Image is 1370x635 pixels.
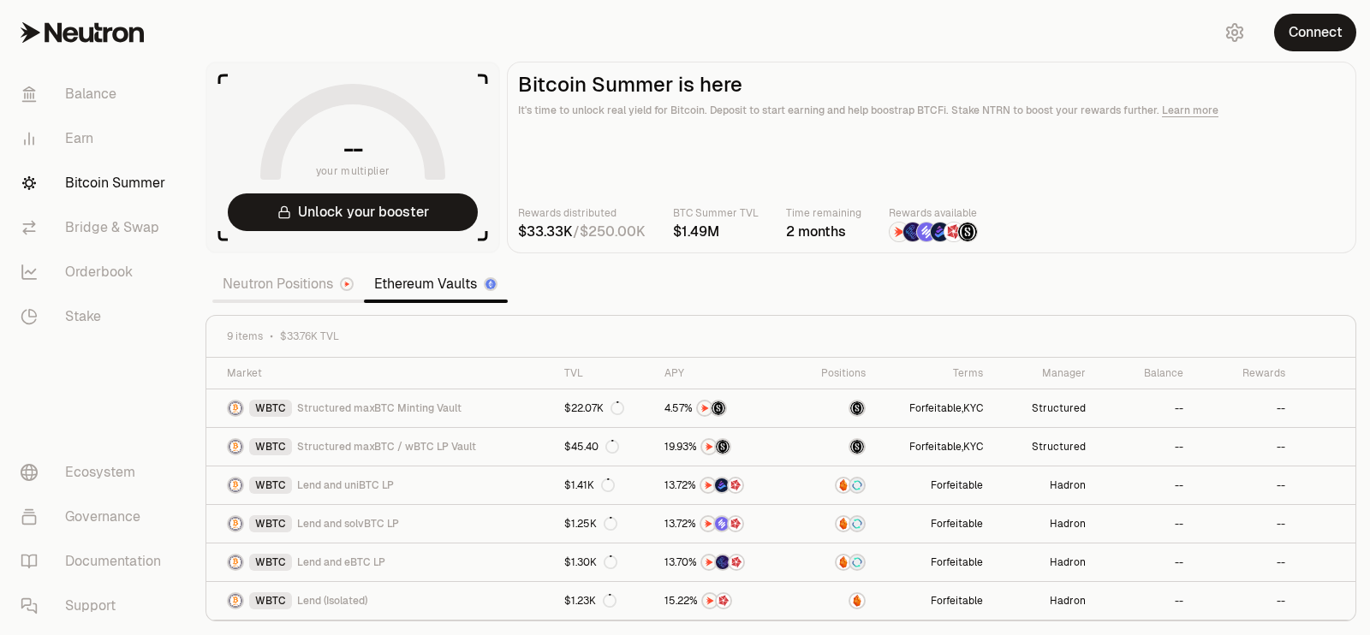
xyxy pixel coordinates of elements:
[1096,466,1194,504] a: --
[206,389,554,427] a: WBTC LogoWBTCStructured maxBTC Minting Vault
[1162,104,1218,117] a: Learn more
[876,505,993,543] a: Forfeitable
[931,223,950,241] img: Bedrock Diamonds
[1096,428,1194,466] a: --
[729,478,742,492] img: Mars Fragments
[850,440,864,454] img: maxBTC
[229,555,242,569] img: WBTC Logo
[876,543,993,581] a: Forfeitable
[850,555,864,569] img: Supervault
[7,495,185,539] a: Governance
[698,401,712,415] img: NTRN
[786,222,861,242] div: 2 months
[795,389,876,427] a: maxBTC
[664,366,785,380] div: APY
[715,478,729,492] img: Bedrock Diamonds
[664,477,785,494] button: NTRNBedrock DiamondsMars Fragments
[795,505,876,543] a: AmberSupervault
[564,366,644,380] div: TVL
[890,223,908,241] img: NTRN
[229,517,242,531] img: WBTC Logo
[837,555,850,569] img: Amber
[206,543,554,581] a: WBTC LogoWBTCLend and eBTC LP
[909,401,962,415] button: Forfeitable
[554,428,654,466] a: $45.40
[806,400,866,417] button: maxBTC
[876,389,993,427] a: Forfeitable,KYC
[729,517,742,531] img: Mars Fragments
[1204,366,1285,380] div: Rewards
[876,428,993,466] a: Forfeitable,KYC
[554,543,654,581] a: $1.30K
[7,450,185,495] a: Ecosystem
[564,555,617,569] div: $1.30K
[654,505,795,543] a: NTRNSolv PointsMars Fragments
[227,366,544,380] div: Market
[654,543,795,581] a: NTRNEtherFi PointsMars Fragments
[889,205,978,222] p: Rewards available
[229,440,242,454] img: WBTC Logo
[249,438,292,455] div: WBTC
[876,582,993,620] a: Forfeitable
[786,205,861,222] p: Time remaining
[228,193,478,231] button: Unlock your booster
[795,466,876,504] a: AmberSupervault
[297,478,394,492] span: Lend and uniBTC LP
[993,543,1096,581] a: Hadron
[931,594,983,608] button: Forfeitable
[806,554,866,571] button: AmberSupervault
[485,279,496,289] img: Ethereum Logo
[297,401,462,415] span: Structured maxBTC Minting Vault
[1096,543,1194,581] a: --
[564,478,615,492] div: $1.41K
[702,440,716,454] img: NTRN
[297,555,385,569] span: Lend and eBTC LP
[7,294,185,339] a: Stake
[1194,466,1296,504] a: --
[716,440,730,454] img: Structured Points
[343,135,363,163] h1: --
[1194,428,1296,466] a: --
[7,584,185,628] a: Support
[730,555,743,569] img: Mars Fragments
[7,161,185,205] a: Bitcoin Summer
[806,477,866,494] button: AmberSupervault
[702,555,716,569] img: NTRN
[364,267,508,301] a: Ethereum Vaults
[909,401,983,415] span: ,
[564,517,617,531] div: $1.25K
[1194,505,1296,543] a: --
[1194,582,1296,620] a: --
[7,250,185,294] a: Orderbook
[554,389,654,427] a: $22.07K
[1004,366,1086,380] div: Manager
[806,438,866,455] button: maxBTC
[717,594,730,608] img: Mars Fragments
[993,428,1096,466] a: Structured
[654,582,795,620] a: NTRNMars Fragments
[850,401,864,415] img: maxBTC
[963,440,983,454] button: KYC
[297,594,367,608] span: Lend (Isolated)
[229,401,242,415] img: WBTC Logo
[1194,389,1296,427] a: --
[249,515,292,532] div: WBTC
[806,515,866,532] button: AmberSupervault
[7,72,185,116] a: Balance
[664,592,785,609] button: NTRNMars Fragments
[715,517,729,531] img: Solv Points
[795,543,876,581] a: AmberSupervault
[903,223,922,241] img: EtherFi Points
[249,477,292,494] div: WBTC
[886,366,983,380] div: Terms
[654,428,795,466] a: NTRNStructured Points
[931,517,983,531] button: Forfeitable
[1096,582,1194,620] a: --
[564,594,616,608] div: $1.23K
[1106,366,1183,380] div: Balance
[554,505,654,543] a: $1.25K
[297,517,399,531] span: Lend and solvBTC LP
[703,594,717,608] img: NTRN
[993,505,1096,543] a: Hadron
[7,116,185,161] a: Earn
